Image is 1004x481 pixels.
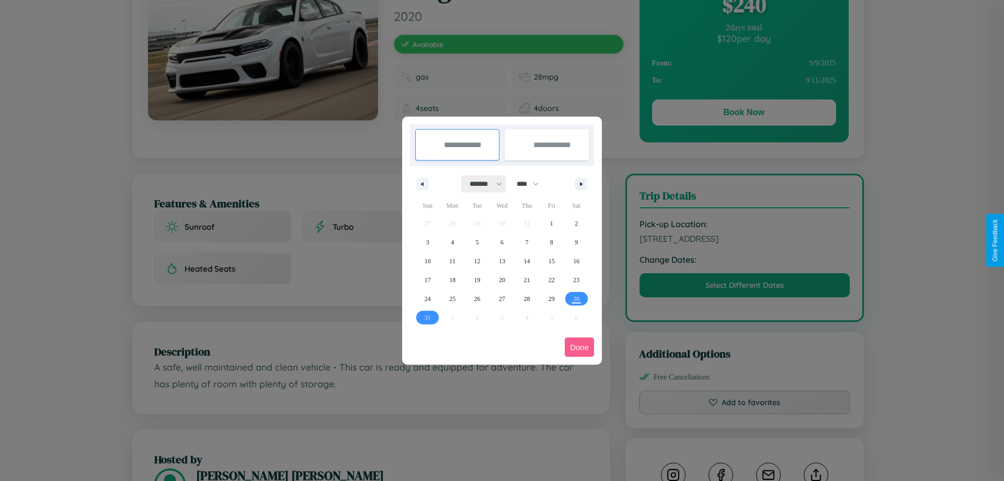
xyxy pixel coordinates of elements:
span: 14 [523,252,530,271]
span: 9 [575,233,578,252]
button: 31 [415,308,440,327]
span: 19 [474,271,481,289]
span: 3 [426,233,429,252]
button: 9 [564,233,589,252]
button: 19 [465,271,489,289]
span: 26 [474,289,481,308]
button: 23 [564,271,589,289]
span: 18 [449,271,455,289]
button: 26 [465,289,489,308]
button: 8 [539,233,564,252]
span: 31 [425,308,431,327]
span: Thu [515,197,539,214]
button: 22 [539,271,564,289]
span: 22 [549,271,555,289]
span: 2 [575,214,578,233]
span: Fri [539,197,564,214]
button: 18 [440,271,464,289]
button: 27 [489,289,514,308]
button: 2 [564,214,589,233]
span: Mon [440,197,464,214]
button: 30 [564,289,589,308]
span: 8 [550,233,553,252]
button: 1 [539,214,564,233]
button: 17 [415,271,440,289]
button: 12 [465,252,489,271]
span: 28 [523,289,530,308]
button: 7 [515,233,539,252]
span: 30 [573,289,579,308]
span: 4 [451,233,454,252]
span: Sun [415,197,440,214]
button: 24 [415,289,440,308]
span: 6 [500,233,504,252]
span: 21 [523,271,530,289]
span: 1 [550,214,553,233]
button: 28 [515,289,539,308]
span: 23 [573,271,579,289]
button: 29 [539,289,564,308]
button: 21 [515,271,539,289]
button: 16 [564,252,589,271]
button: 15 [539,252,564,271]
span: 12 [474,252,481,271]
button: 6 [489,233,514,252]
button: 25 [440,289,464,308]
span: 29 [549,289,555,308]
button: 4 [440,233,464,252]
button: 5 [465,233,489,252]
button: 13 [489,252,514,271]
span: 7 [525,233,528,252]
button: 14 [515,252,539,271]
button: 10 [415,252,440,271]
span: 10 [425,252,431,271]
span: 24 [425,289,431,308]
button: 20 [489,271,514,289]
span: Wed [489,197,514,214]
span: 11 [449,252,455,271]
button: 3 [415,233,440,252]
span: 16 [573,252,579,271]
button: 11 [440,252,464,271]
span: 27 [499,289,505,308]
span: 13 [499,252,505,271]
span: 15 [549,252,555,271]
button: Done [565,338,594,357]
span: Tue [465,197,489,214]
span: 17 [425,271,431,289]
span: Sat [564,197,589,214]
div: Give Feedback [991,219,999,262]
span: 25 [449,289,455,308]
span: 20 [499,271,505,289]
span: 5 [476,233,479,252]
